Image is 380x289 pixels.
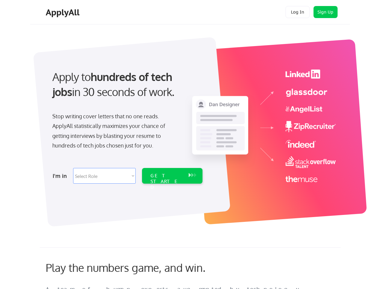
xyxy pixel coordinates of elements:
strong: hundreds of tech jobs [52,70,175,98]
div: GET STARTED [150,173,183,190]
div: Stop writing cover letters that no one reads. ApplyAll statistically maximizes your chance of get... [52,111,176,151]
div: Apply to in 30 seconds of work. [52,69,200,100]
div: Play the numbers game, and win. [46,261,232,274]
button: Log In [286,6,310,18]
div: I'm in [53,171,70,181]
div: ApplyAll [46,7,81,17]
button: Sign Up [314,6,338,18]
